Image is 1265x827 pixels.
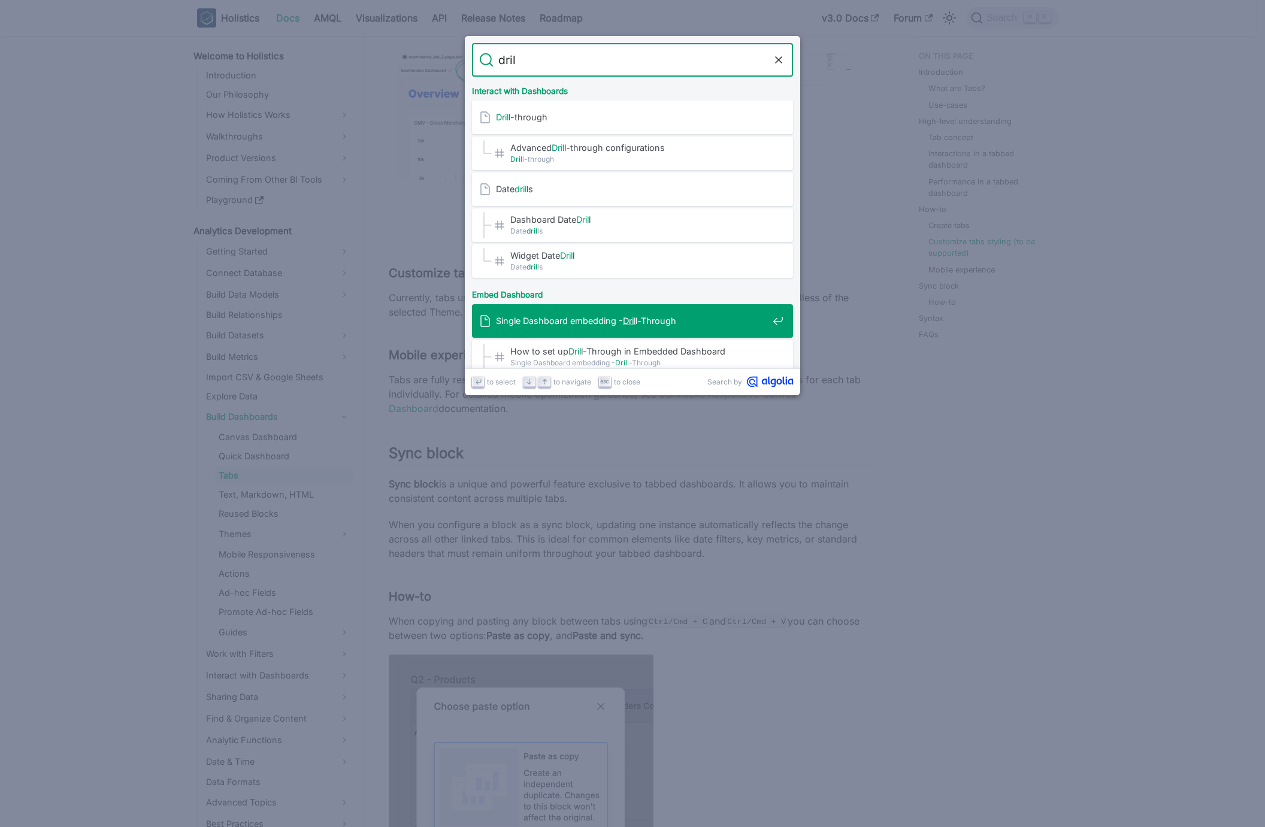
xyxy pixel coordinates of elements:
svg: Algolia [747,376,793,387]
a: Widget DateDrill​Datedrills [472,244,793,278]
span: to close [614,376,640,387]
svg: Enter key [474,377,483,386]
span: Date ls [496,183,768,195]
a: Single Dashboard embedding -Drill-Through [472,304,793,338]
span: Search by [707,376,742,387]
span: Date ls [510,225,768,237]
mark: dril [526,226,537,235]
a: Datedrills [472,172,793,206]
span: How to set up l-Through in Embedded Dashboard​ [510,346,768,357]
span: Date ls [510,261,768,272]
svg: Arrow up [540,377,549,386]
span: to navigate [553,376,591,387]
a: Drill-through [472,101,793,134]
button: Clear the query [771,53,786,67]
span: Single Dashboard embedding - l-Through [510,357,768,368]
span: Single Dashboard embedding - l-Through [496,315,768,326]
span: Widget Date l​ [510,250,768,261]
svg: Escape key [600,377,609,386]
span: to select [487,376,516,387]
a: AdvancedDrill-through configurations​Drill-through [472,137,793,170]
span: Dashboard Date l​ [510,214,768,225]
mark: dril [526,262,537,271]
mark: Dril [623,316,635,326]
mark: Dril [560,250,573,260]
mark: dril [515,184,526,194]
mark: Dril [576,214,589,225]
mark: Dril [615,358,627,367]
svg: Arrow down [525,377,534,386]
div: Embed Dashboard [470,280,795,304]
mark: Dril [552,143,564,153]
a: How to set upDrill-Through in Embedded Dashboard​Single Dashboard embedding -Drill-Through [472,340,793,374]
mark: Dril [496,112,509,122]
a: Dashboard DateDrill​Datedrills [472,208,793,242]
span: l-through [510,153,768,165]
a: Search byAlgolia [707,376,793,387]
span: Advanced l-through configurations​ [510,142,768,153]
input: Search docs [494,43,771,77]
mark: Dril [510,155,522,163]
mark: Dril [568,346,581,356]
div: Interact with Dashboards [470,77,795,101]
span: l-through [496,111,768,123]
